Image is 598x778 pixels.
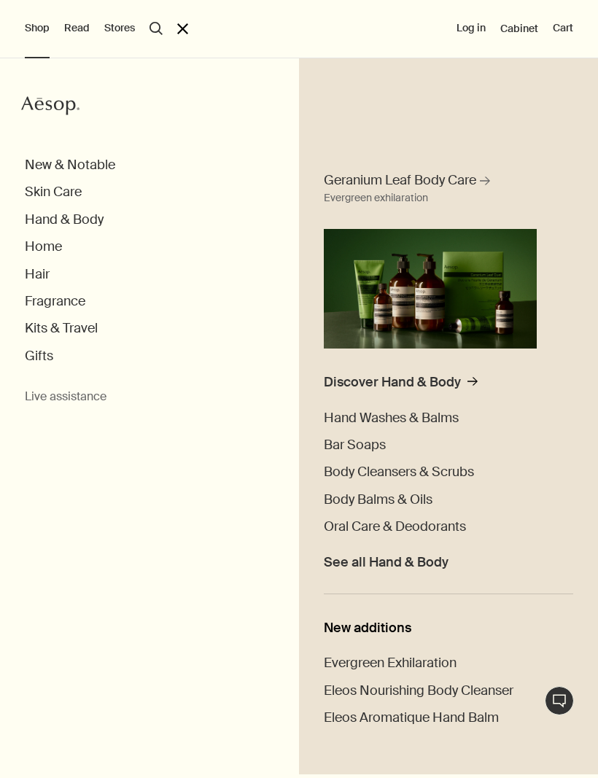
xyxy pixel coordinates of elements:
[324,518,466,535] a: Oral Care & Deodorants
[553,21,573,36] button: Cart
[324,374,478,399] a: Discover Hand & Body
[25,238,62,255] button: Home
[324,554,448,571] span: See all Hand & Body
[21,95,79,120] a: Aesop
[324,709,499,726] span: Eleos Aromatique Hand Balm
[324,491,432,508] a: Body Balms & Oils
[324,518,466,535] span: Oral Care & Deodorants
[324,709,499,726] a: Eleos Aromatique Hand Balm
[500,22,538,35] a: Cabinet
[324,491,432,508] span: Body Balms & Oils
[25,348,53,365] button: Gifts
[457,21,486,36] button: Log in
[324,682,513,699] span: Eleos Nourishing Body Cleanser
[324,190,428,207] div: Evergreen exhilaration
[545,686,574,715] button: Live Assistance
[177,23,188,34] button: Close the Menu
[25,389,106,405] button: Live assistance
[324,374,461,391] div: Discover Hand & Body
[25,211,104,228] button: Hand & Body
[21,95,79,117] svg: Aesop
[324,464,474,481] a: Body Cleansers & Scrubs
[324,409,459,427] span: Hand Washes & Balms
[324,546,448,571] a: See all Hand & Body
[324,171,476,190] span: Geranium Leaf Body Care
[25,184,82,201] button: Skin Care
[324,436,386,454] span: Bar Soaps
[324,682,513,699] a: Eleos Nourishing Body Cleanser
[324,410,459,427] a: Hand Washes & Balms
[149,22,163,35] button: Open search
[25,293,85,310] button: Fragrance
[25,266,50,283] button: Hair
[25,21,50,36] button: Shop
[324,620,573,637] div: New additions
[25,157,115,174] button: New & Notable
[25,320,98,337] button: Kits & Travel
[324,655,457,672] a: Evergreen Exhilaration
[64,21,90,36] button: Read
[324,437,386,454] a: Bar Soaps
[104,21,135,36] button: Stores
[320,168,540,349] a: Geranium Leaf Body Care Evergreen exhilarationFull range of Geranium Leaf products displaying aga...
